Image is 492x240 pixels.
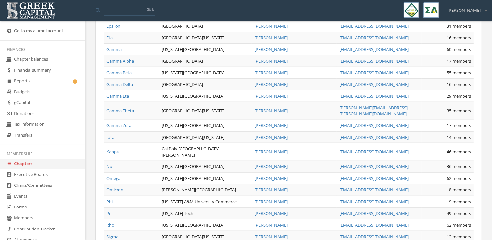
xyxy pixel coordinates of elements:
[106,46,122,52] a: Gamma
[159,120,252,132] td: [US_STATE][GEOGRAPHIC_DATA]
[449,187,471,193] span: 8 members
[254,199,288,205] a: [PERSON_NAME]
[254,93,288,99] a: [PERSON_NAME]
[159,219,252,231] td: [US_STATE][GEOGRAPHIC_DATA]
[447,81,471,87] span: 16 members
[106,134,114,140] a: Iota
[159,78,252,90] td: [GEOGRAPHIC_DATA]
[339,164,409,169] a: [EMAIL_ADDRESS][DOMAIN_NAME]
[159,131,252,143] td: [GEOGRAPHIC_DATA][US_STATE]
[447,222,471,228] span: 62 members
[159,184,252,196] td: [PERSON_NAME][GEOGRAPHIC_DATA]
[106,122,131,128] a: Gamma Zeta
[106,58,134,64] a: Gamma Alpha
[254,46,288,52] a: [PERSON_NAME]
[339,210,409,216] a: [EMAIL_ADDRESS][DOMAIN_NAME]
[254,222,288,228] a: [PERSON_NAME]
[339,35,409,41] a: [EMAIL_ADDRESS][DOMAIN_NAME]
[254,149,288,155] a: [PERSON_NAME]
[339,149,409,155] a: [EMAIL_ADDRESS][DOMAIN_NAME]
[447,164,471,169] span: 36 members
[159,55,252,67] td: [GEOGRAPHIC_DATA]
[254,122,288,128] a: [PERSON_NAME]
[447,234,471,240] span: 12 members
[106,164,112,169] a: Nu
[159,196,252,207] td: [US_STATE] A&M University Commerce
[447,108,471,114] span: 35 members
[106,187,123,193] a: Omicron
[447,46,471,52] span: 60 members
[159,143,252,161] td: Cal Poly [GEOGRAPHIC_DATA][PERSON_NAME]
[159,44,252,55] td: [US_STATE][GEOGRAPHIC_DATA]
[254,134,288,140] a: [PERSON_NAME]
[147,6,155,13] span: ⌘K
[339,175,409,181] a: [EMAIL_ADDRESS][DOMAIN_NAME]
[339,23,409,29] a: [EMAIL_ADDRESS][DOMAIN_NAME]
[339,93,409,99] a: [EMAIL_ADDRESS][DOMAIN_NAME]
[159,207,252,219] td: [US_STATE] Tech
[447,149,471,155] span: 46 members
[339,134,409,140] a: [EMAIL_ADDRESS][DOMAIN_NAME]
[447,122,471,128] span: 17 members
[254,35,288,41] a: [PERSON_NAME]
[159,161,252,173] td: [US_STATE][GEOGRAPHIC_DATA]
[254,81,288,87] a: [PERSON_NAME]
[106,199,113,205] a: Phi
[159,90,252,102] td: [US_STATE][GEOGRAPHIC_DATA]
[106,108,134,114] a: Gamma Theta
[106,149,119,155] a: Kappa
[339,58,409,64] a: [EMAIL_ADDRESS][DOMAIN_NAME]
[339,222,409,228] a: [EMAIL_ADDRESS][DOMAIN_NAME]
[339,199,409,205] a: [EMAIL_ADDRESS][DOMAIN_NAME]
[106,81,133,87] a: Gamma Delta
[159,102,252,120] td: [GEOGRAPHIC_DATA][US_STATE]
[254,58,288,64] a: [PERSON_NAME]
[339,46,409,52] a: [EMAIL_ADDRESS][DOMAIN_NAME]
[254,187,288,193] a: [PERSON_NAME]
[254,175,288,181] a: [PERSON_NAME]
[254,108,288,114] a: [PERSON_NAME]
[449,199,471,205] span: 9 members
[447,70,471,76] span: 55 members
[254,23,288,29] a: [PERSON_NAME]
[339,70,409,76] a: [EMAIL_ADDRESS][DOMAIN_NAME]
[447,7,481,13] span: [PERSON_NAME]
[339,81,409,87] a: [EMAIL_ADDRESS][DOMAIN_NAME]
[447,93,471,99] span: 29 members
[443,2,487,13] div: [PERSON_NAME]
[159,172,252,184] td: [US_STATE][GEOGRAPHIC_DATA]
[339,234,409,240] a: [EMAIL_ADDRESS][DOMAIN_NAME]
[159,67,252,79] td: [US_STATE][GEOGRAPHIC_DATA]
[254,210,288,216] a: [PERSON_NAME]
[106,210,110,216] a: Pi
[447,58,471,64] span: 17 members
[106,175,120,181] a: Omega
[254,164,288,169] a: [PERSON_NAME]
[106,35,113,41] a: Eta
[447,210,471,216] span: 49 members
[447,35,471,41] span: 16 members
[254,234,288,240] a: [PERSON_NAME]
[106,23,120,29] a: Epsilon
[106,222,114,228] a: Rho
[254,70,288,76] a: [PERSON_NAME]
[447,175,471,181] span: 62 members
[106,234,118,240] a: Sigma
[339,122,409,128] a: [EMAIL_ADDRESS][DOMAIN_NAME]
[106,70,132,76] a: Gamma Beta
[447,134,471,140] span: 14 members
[159,20,252,32] td: [GEOGRAPHIC_DATA]
[339,187,409,193] a: [EMAIL_ADDRESS][DOMAIN_NAME]
[159,32,252,44] td: [GEOGRAPHIC_DATA][US_STATE]
[447,23,471,29] span: 31 members
[106,93,129,99] a: Gamma Eta
[339,105,408,117] a: [PERSON_NAME][EMAIL_ADDRESS][PERSON_NAME][DOMAIN_NAME]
